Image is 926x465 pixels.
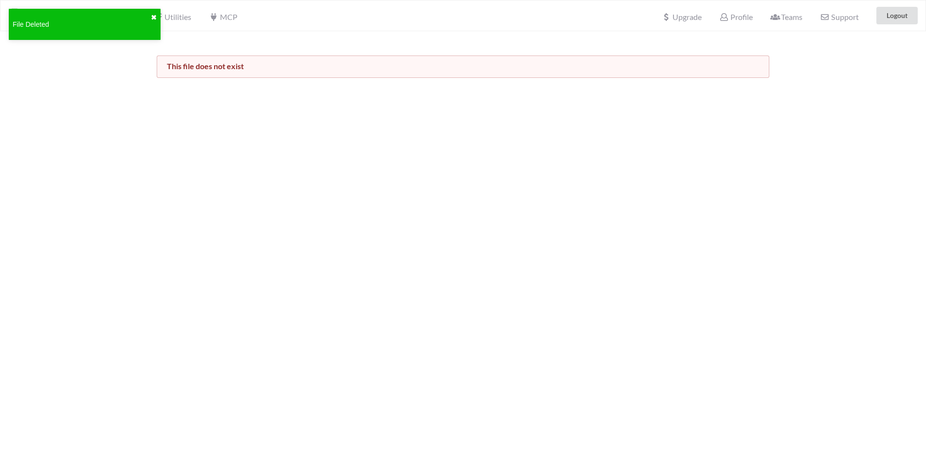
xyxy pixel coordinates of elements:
[820,13,858,21] span: Support
[876,7,918,24] button: Logout
[209,12,237,21] span: MCP
[770,12,802,21] span: Teams
[151,13,157,23] button: close
[167,61,759,71] div: This file does not exist
[13,19,151,30] div: File Deleted
[662,13,702,21] span: Upgrade
[154,12,191,21] span: Utilities
[719,12,752,21] span: Profile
